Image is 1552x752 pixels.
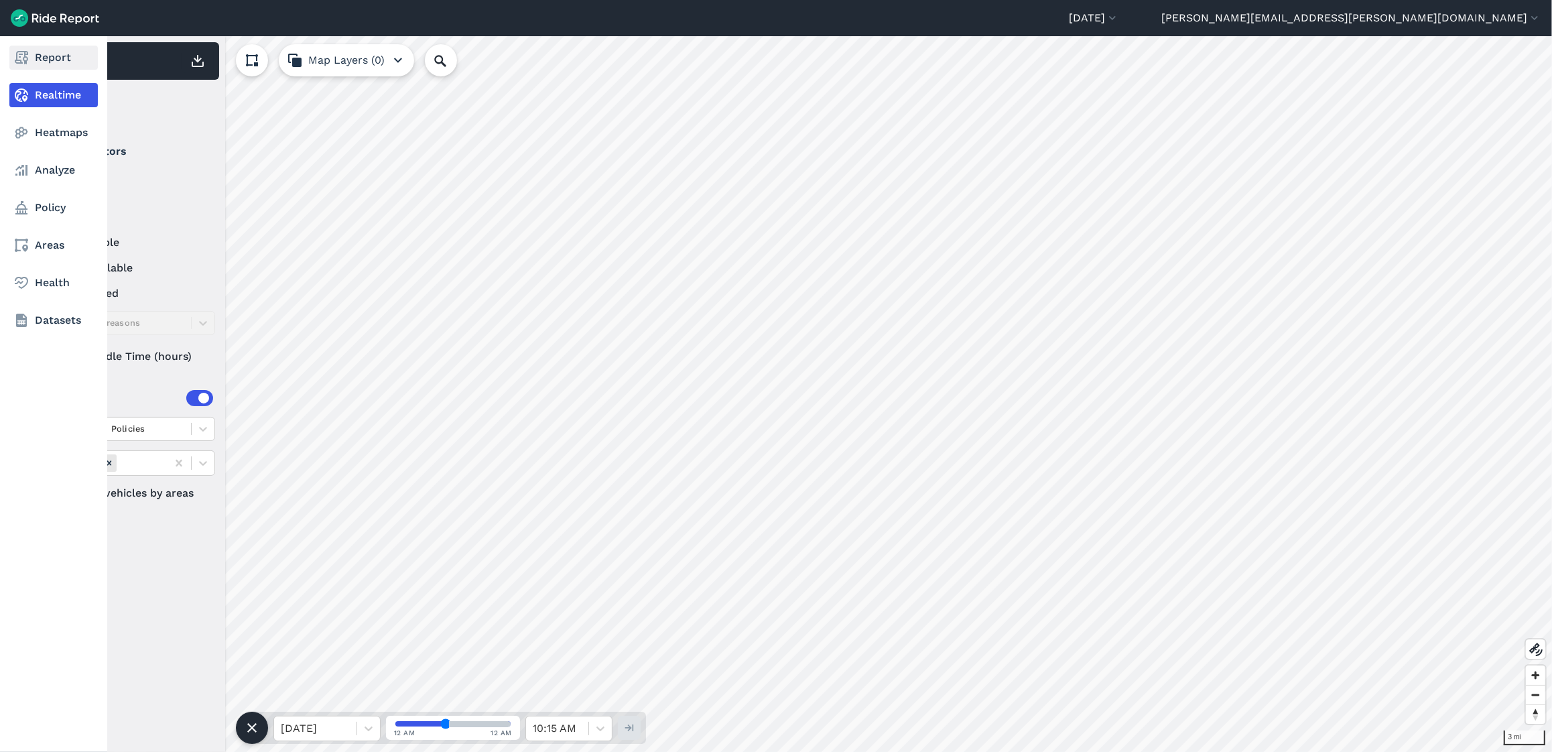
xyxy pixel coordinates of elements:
[11,9,99,27] img: Ride Report
[1504,731,1545,745] div: 3 mi
[9,233,98,257] a: Areas
[491,728,513,738] span: 12 AM
[9,46,98,70] a: Report
[102,454,117,471] div: Remove Areas (0)
[9,308,98,332] a: Datasets
[54,286,215,302] label: reserved
[54,379,213,417] summary: Areas
[9,158,98,182] a: Analyze
[425,44,478,76] input: Search Location or Vehicles
[9,196,98,220] a: Policy
[54,235,215,251] label: available
[9,83,98,107] a: Realtime
[9,121,98,145] a: Heatmaps
[1526,685,1545,704] button: Zoom out
[54,344,215,369] div: Idle Time (hours)
[1526,704,1545,724] button: Reset bearing to north
[72,390,213,406] div: Areas
[279,44,414,76] button: Map Layers (0)
[54,485,215,501] label: Filter vehicles by areas
[54,197,213,235] summary: Status
[49,86,219,127] div: Filter
[394,728,415,738] span: 12 AM
[54,260,215,276] label: unavailable
[54,133,213,170] summary: Operators
[54,170,215,186] label: Lime
[9,271,98,295] a: Health
[1526,666,1545,685] button: Zoom in
[1161,10,1541,26] button: [PERSON_NAME][EMAIL_ADDRESS][PERSON_NAME][DOMAIN_NAME]
[1069,10,1119,26] button: [DATE]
